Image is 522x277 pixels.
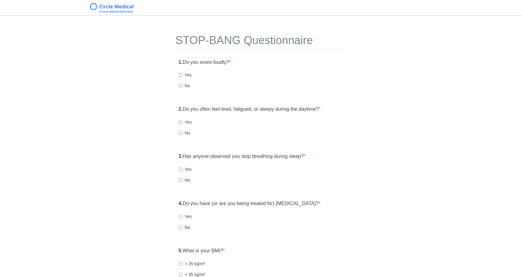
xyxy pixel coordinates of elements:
[179,106,321,113] label: Do you often feel tired, fatigued, or sleepy during the daytime?
[179,83,190,89] label: No
[179,84,183,88] input: No
[179,60,183,65] strong: 1.
[179,262,183,266] input: > 35 kg/m²
[179,225,183,229] input: No
[179,167,183,172] input: Yes
[179,153,306,160] label: Has anyone observed you stop breathing during sleep?
[179,130,190,136] label: No
[179,213,192,220] label: Yes
[179,215,183,219] input: Yes
[179,178,183,182] input: No
[179,261,205,267] label: > 35 kg/m²
[179,247,225,254] label: What is your BMI?
[179,131,183,135] input: No
[179,273,183,277] input: < 35 kg/m²
[179,177,190,183] label: No
[179,59,231,66] label: Do you snore loudly?
[179,154,183,159] strong: 3.
[179,166,192,172] label: Yes
[179,72,192,78] label: Yes
[179,106,183,112] strong: 2.
[179,120,183,124] input: Yes
[176,34,347,50] h1: STOP-BANG Questionnaire
[90,3,133,13] img: Circle Medical Logo
[179,224,190,230] label: No
[179,248,183,253] strong: 5.
[179,200,321,207] label: Do you have (or are you being treated for) [MEDICAL_DATA]?
[179,201,183,206] strong: 4.
[179,119,192,125] label: Yes
[179,73,183,77] input: Yes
